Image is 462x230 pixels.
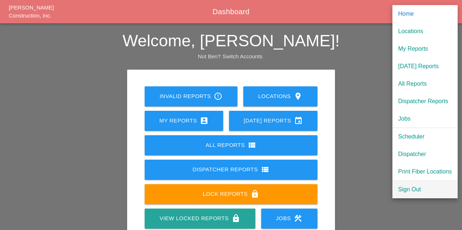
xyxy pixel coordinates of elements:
[392,75,458,93] a: All Reports
[398,79,452,88] div: All Reports
[294,116,303,125] i: event
[261,208,317,229] a: Jobs
[198,53,221,59] span: Not Ben?
[251,190,259,198] i: lock
[156,190,306,198] div: Lock Reports
[294,92,302,101] i: location_on
[398,97,452,106] div: Dispatcher Reports
[232,214,240,223] i: lock
[145,208,255,229] a: View Locked Reports
[392,93,458,110] a: Dispatcher Reports
[9,4,54,19] a: [PERSON_NAME] Construction, Inc.
[398,44,452,53] div: My Reports
[222,53,262,59] a: Switch Accounts
[145,160,317,180] a: Dispatcher Reports
[392,145,458,163] a: Dispatcher
[294,214,302,223] i: construction
[398,132,452,141] div: Scheduler
[213,8,249,16] span: Dashboard
[392,23,458,40] a: Locations
[145,135,317,155] a: All Reports
[398,9,452,18] div: Home
[392,40,458,58] a: My Reports
[392,163,458,180] a: Print Fiber Locations
[241,116,306,125] div: [DATE] Reports
[145,86,237,106] a: Invalid Reports
[156,141,306,149] div: All Reports
[273,214,306,223] div: Jobs
[229,111,317,131] a: [DATE] Reports
[398,62,452,71] div: [DATE] Reports
[392,110,458,128] a: Jobs
[156,116,211,125] div: My Reports
[200,116,209,125] i: account_box
[243,86,317,106] a: Locations
[392,5,458,23] a: Home
[398,150,452,159] div: Dispatcher
[398,114,452,123] div: Jobs
[214,92,222,101] i: error_outline
[261,165,270,174] i: view_list
[156,165,306,174] div: Dispatcher Reports
[145,111,223,131] a: My Reports
[398,185,452,194] div: Sign Out
[248,141,256,149] i: view_list
[145,184,317,204] a: Lock Reports
[156,214,243,223] div: View Locked Reports
[392,58,458,75] a: [DATE] Reports
[398,27,452,36] div: Locations
[156,92,226,101] div: Invalid Reports
[255,92,306,101] div: Locations
[392,128,458,145] a: Scheduler
[398,167,452,176] div: Print Fiber Locations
